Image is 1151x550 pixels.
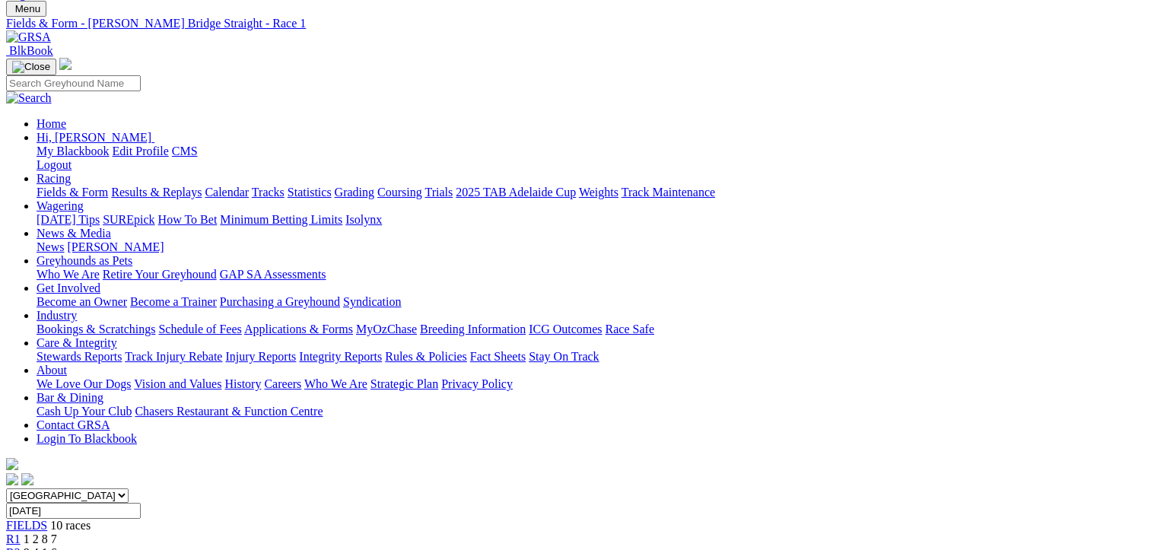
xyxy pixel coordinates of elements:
a: Become an Owner [37,295,127,308]
a: Hi, [PERSON_NAME] [37,131,154,144]
span: 10 races [50,519,91,532]
a: [PERSON_NAME] [67,240,164,253]
img: facebook.svg [6,473,18,485]
a: Cash Up Your Club [37,405,132,418]
a: ICG Outcomes [529,323,602,335]
a: News & Media [37,227,111,240]
a: Isolynx [345,213,382,226]
button: Toggle navigation [6,59,56,75]
img: Close [12,61,50,73]
div: Racing [37,186,1145,199]
a: FIELDS [6,519,47,532]
a: About [37,364,67,377]
a: Applications & Forms [244,323,353,335]
a: Care & Integrity [37,336,117,349]
a: Login To Blackbook [37,432,137,445]
a: Industry [37,309,77,322]
a: Become a Trainer [130,295,217,308]
div: Bar & Dining [37,405,1145,418]
img: logo-grsa-white.png [6,458,18,470]
a: BlkBook [6,44,53,57]
a: Privacy Policy [441,377,513,390]
a: Fields & Form - [PERSON_NAME] Bridge Straight - Race 1 [6,17,1145,30]
a: Who We Are [37,268,100,281]
a: Purchasing a Greyhound [220,295,340,308]
a: Track Injury Rebate [125,350,222,363]
a: Home [37,117,66,130]
a: We Love Our Dogs [37,377,131,390]
a: Schedule of Fees [158,323,241,335]
a: Stay On Track [529,350,599,363]
a: SUREpick [103,213,154,226]
a: Strategic Plan [370,377,438,390]
a: News [37,240,64,253]
div: About [37,377,1145,391]
span: BlkBook [9,44,53,57]
a: Wagering [37,199,84,212]
a: Statistics [288,186,332,199]
a: Bookings & Scratchings [37,323,155,335]
a: Syndication [343,295,401,308]
a: Breeding Information [420,323,526,335]
div: Get Involved [37,295,1145,309]
a: CMS [172,145,198,157]
a: Careers [264,377,301,390]
a: Logout [37,158,72,171]
a: Racing [37,172,71,185]
div: Hi, [PERSON_NAME] [37,145,1145,172]
a: MyOzChase [356,323,417,335]
a: How To Bet [158,213,218,226]
div: Greyhounds as Pets [37,268,1145,281]
a: Contact GRSA [37,418,110,431]
a: Tracks [252,186,285,199]
a: Weights [579,186,618,199]
a: Get Involved [37,281,100,294]
div: Care & Integrity [37,350,1145,364]
button: Toggle navigation [6,1,46,17]
a: Vision and Values [134,377,221,390]
a: Coursing [377,186,422,199]
a: Rules & Policies [385,350,467,363]
a: Stewards Reports [37,350,122,363]
a: Race Safe [605,323,653,335]
a: 2025 TAB Adelaide Cup [456,186,576,199]
img: twitter.svg [21,473,33,485]
a: Trials [424,186,453,199]
a: Minimum Betting Limits [220,213,342,226]
div: Industry [37,323,1145,336]
a: Retire Your Greyhound [103,268,217,281]
a: Bar & Dining [37,391,103,404]
a: Fact Sheets [470,350,526,363]
span: Hi, [PERSON_NAME] [37,131,151,144]
a: Integrity Reports [299,350,382,363]
a: Fields & Form [37,186,108,199]
a: [DATE] Tips [37,213,100,226]
a: R1 [6,533,21,545]
a: Who We Are [304,377,367,390]
a: Chasers Restaurant & Function Centre [135,405,323,418]
a: History [224,377,261,390]
div: Wagering [37,213,1145,227]
span: Menu [15,3,40,14]
input: Search [6,75,141,91]
img: logo-grsa-white.png [59,58,72,70]
a: Calendar [205,186,249,199]
div: News & Media [37,240,1145,254]
a: My Blackbook [37,145,110,157]
a: Edit Profile [113,145,169,157]
img: GRSA [6,30,51,44]
a: Results & Replays [111,186,202,199]
a: Track Maintenance [622,186,715,199]
span: 1 2 8 7 [24,533,57,545]
a: Greyhounds as Pets [37,254,132,267]
input: Select date [6,503,141,519]
a: Injury Reports [225,350,296,363]
img: Search [6,91,52,105]
a: Grading [335,186,374,199]
a: GAP SA Assessments [220,268,326,281]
